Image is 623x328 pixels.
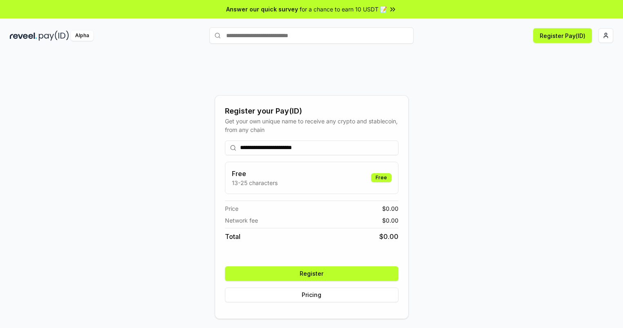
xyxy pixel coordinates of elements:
[225,105,398,117] div: Register your Pay(ID)
[225,266,398,281] button: Register
[225,216,258,225] span: Network fee
[39,31,69,41] img: pay_id
[10,31,37,41] img: reveel_dark
[225,232,240,241] span: Total
[225,288,398,302] button: Pricing
[226,5,298,13] span: Answer our quick survey
[225,204,238,213] span: Price
[300,5,387,13] span: for a chance to earn 10 USDT 📝
[371,173,392,182] div: Free
[225,117,398,134] div: Get your own unique name to receive any crypto and stablecoin, from any chain
[382,216,398,225] span: $ 0.00
[533,28,592,43] button: Register Pay(ID)
[232,169,278,179] h3: Free
[379,232,398,241] span: $ 0.00
[382,204,398,213] span: $ 0.00
[232,179,278,187] p: 13-25 characters
[71,31,93,41] div: Alpha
